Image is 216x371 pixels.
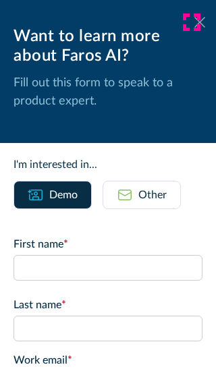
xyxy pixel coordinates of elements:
div: Other [138,187,167,203]
label: First name [13,236,202,252]
div: I'm interested in... [13,156,202,173]
div: Demo [49,187,78,203]
label: Last name [13,297,202,313]
div: Want to learn more about Faros AI? [13,27,202,66]
label: Work email [13,352,202,368]
p: Fill out this form to speak to a product expert. [13,74,202,111]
